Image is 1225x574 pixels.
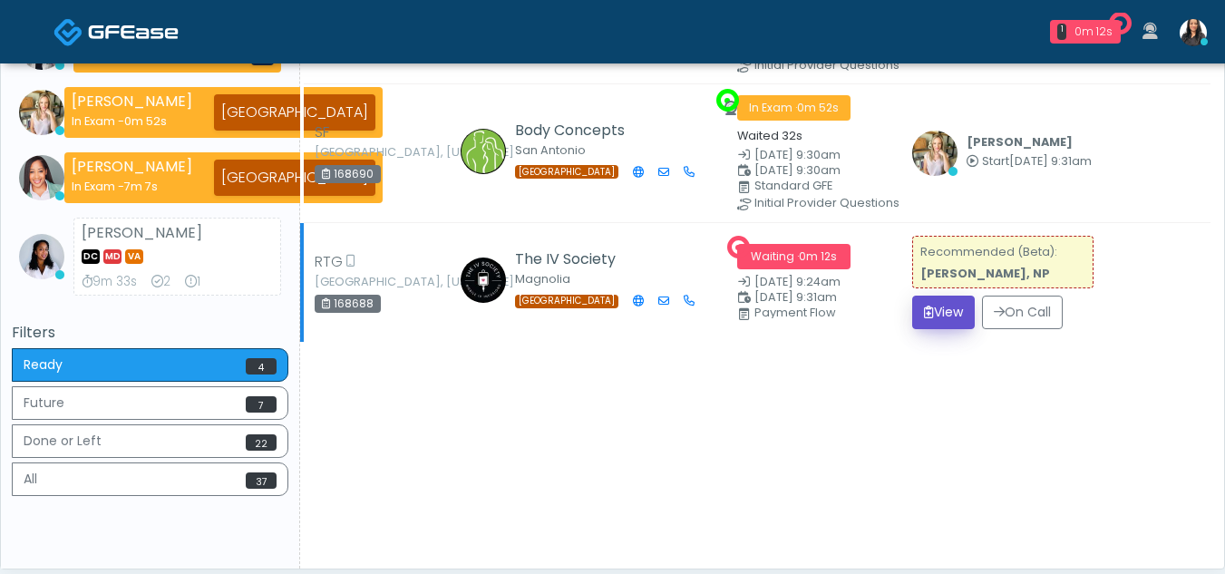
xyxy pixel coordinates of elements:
[246,396,277,413] span: 7
[12,462,288,496] button: All37
[515,122,674,139] h5: Body Concepts
[53,2,179,61] a: Docovia
[214,94,375,131] div: [GEOGRAPHIC_DATA]
[1180,19,1207,46] img: Viral Patel, NP
[1039,13,1132,51] a: 1 0m 12s
[72,178,192,195] div: In Exam -
[754,60,908,71] div: Initial Provider Questions
[1009,153,1092,169] span: [DATE] 9:31am
[88,23,179,41] img: Docovia
[1057,24,1066,40] div: 1
[72,156,192,177] strong: [PERSON_NAME]
[967,134,1073,150] b: [PERSON_NAME]
[1074,24,1113,40] div: 0m 12s
[754,180,908,191] div: Standard GFE
[72,91,192,112] strong: [PERSON_NAME]
[754,162,841,178] span: [DATE] 9:30am
[82,222,202,243] strong: [PERSON_NAME]
[315,251,343,273] span: RTG
[315,165,381,183] div: 168690
[461,129,506,174] img: Geronimo Rodriguez
[12,325,288,341] h5: Filters
[920,266,1050,281] strong: [PERSON_NAME], NP
[737,244,851,269] span: Waiting ·
[515,165,618,179] span: [GEOGRAPHIC_DATA]
[920,244,1057,281] small: Recommended (Beta):
[15,7,69,62] button: Open LiveChat chat widget
[315,277,414,287] small: [GEOGRAPHIC_DATA], [US_STATE]
[82,249,100,264] span: DC
[185,273,200,291] div: Extended Exams
[912,131,958,176] img: Cameron Ellis
[967,156,1092,168] small: Started at
[19,90,64,135] img: Cameron Ellis
[737,150,890,161] small: Date Created
[982,296,1063,329] button: On Call
[315,147,414,158] small: [GEOGRAPHIC_DATA], [US_STATE]
[124,179,158,194] span: 7m 7s
[797,100,839,115] span: 0m 52s
[754,198,908,209] div: Initial Provider Questions
[82,273,137,291] div: Average Review Time
[737,292,890,304] small: Scheduled Time
[799,248,837,264] span: 0m 12s
[515,142,586,158] small: San Antonio
[246,472,277,489] span: 37
[515,251,674,268] h5: The IV Society
[315,295,381,313] div: 168688
[315,122,329,143] span: SF
[982,153,1009,169] span: Start
[737,277,890,288] small: Date Created
[737,128,802,143] small: Waited 32s
[515,271,570,287] small: Magnolia
[151,273,170,291] div: Exams Completed
[754,147,841,162] span: [DATE] 9:30am
[737,95,851,121] span: In Exam ·
[461,258,506,303] img: Claire Richardson
[737,165,890,177] small: Scheduled Time
[12,348,288,501] div: Basic example
[246,434,277,451] span: 22
[125,249,143,264] span: VA
[515,295,618,308] span: [GEOGRAPHIC_DATA]
[754,274,841,289] span: [DATE] 9:24am
[124,113,167,129] span: 0m 52s
[72,112,192,130] div: In Exam -
[103,249,122,264] span: MD
[19,234,64,279] img: Teresa Smith
[754,307,908,318] div: Payment Flow
[12,348,288,382] button: Ready4
[12,424,288,458] button: Done or Left22
[53,17,83,47] img: Docovia
[246,358,277,375] span: 4
[912,296,975,329] button: View
[754,289,837,305] span: [DATE] 9:31am
[19,155,64,200] img: Jennifer Ekeh
[12,386,288,420] button: Future7
[214,160,375,196] div: [GEOGRAPHIC_DATA]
